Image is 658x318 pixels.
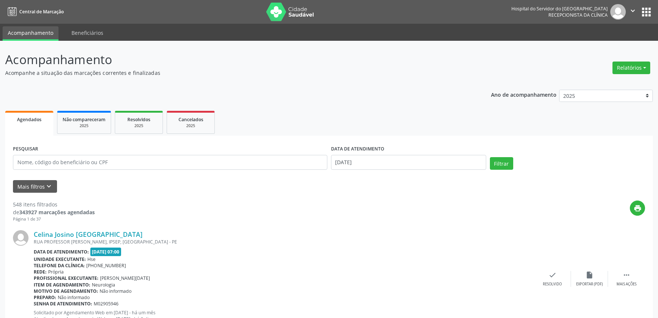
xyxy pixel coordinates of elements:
span: Agendados [17,116,41,123]
i: print [634,204,642,212]
div: Exportar (PDF) [576,282,603,287]
label: DATA DE ATENDIMENTO [331,143,384,155]
span: Neurologia [92,282,115,288]
a: Acompanhamento [3,26,59,41]
p: Acompanhamento [5,50,458,69]
span: [PERSON_NAME][DATE] [100,275,150,281]
span: Não informado [58,294,90,301]
img: img [610,4,626,20]
span: Resolvidos [127,116,150,123]
a: Central de Marcação [5,6,64,18]
div: de [13,208,95,216]
b: Preparo: [34,294,56,301]
span: Própria [48,269,64,275]
b: Rede: [34,269,47,275]
div: RUA PROFESSOR [PERSON_NAME], IPSEP, [GEOGRAPHIC_DATA] - PE [34,239,534,245]
span: Cancelados [178,116,203,123]
span: Não informado [100,288,131,294]
strong: 343927 marcações agendadas [19,209,95,216]
b: Profissional executante: [34,275,98,281]
button: apps [640,6,653,19]
div: Resolvido [543,282,562,287]
p: Ano de acompanhamento [491,90,557,99]
b: Data de atendimento: [34,249,89,255]
img: img [13,230,29,246]
i: check [548,271,557,279]
div: 2025 [172,123,209,129]
div: Página 1 de 37 [13,216,95,222]
b: Senha de atendimento: [34,301,92,307]
i: insert_drive_file [585,271,594,279]
button: print [630,201,645,216]
button: Mais filtroskeyboard_arrow_down [13,180,57,193]
span: Recepcionista da clínica [548,12,608,18]
div: Hospital do Servidor do [GEOGRAPHIC_DATA] [511,6,608,12]
div: 548 itens filtrados [13,201,95,208]
button: Filtrar [490,157,513,170]
a: Beneficiários [66,26,108,39]
div: 2025 [120,123,157,129]
label: PESQUISAR [13,143,38,155]
span: Hse [87,256,96,262]
i:  [629,7,637,15]
b: Motivo de agendamento: [34,288,98,294]
b: Unidade executante: [34,256,86,262]
a: Celina Josino [GEOGRAPHIC_DATA] [34,230,143,238]
button: Relatórios [612,62,650,74]
input: Selecione um intervalo [331,155,486,170]
span: M02905946 [94,301,118,307]
span: [PHONE_NUMBER] [86,262,126,269]
i: keyboard_arrow_down [45,182,53,191]
span: Não compareceram [63,116,106,123]
button:  [626,4,640,20]
span: Central de Marcação [19,9,64,15]
b: Item de agendamento: [34,282,90,288]
b: Telefone da clínica: [34,262,85,269]
p: Acompanhe a situação das marcações correntes e finalizadas [5,69,458,77]
div: 2025 [63,123,106,129]
input: Nome, código do beneficiário ou CPF [13,155,327,170]
span: [DATE] 07:00 [90,248,121,256]
i:  [622,271,631,279]
div: Mais ações [617,282,637,287]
